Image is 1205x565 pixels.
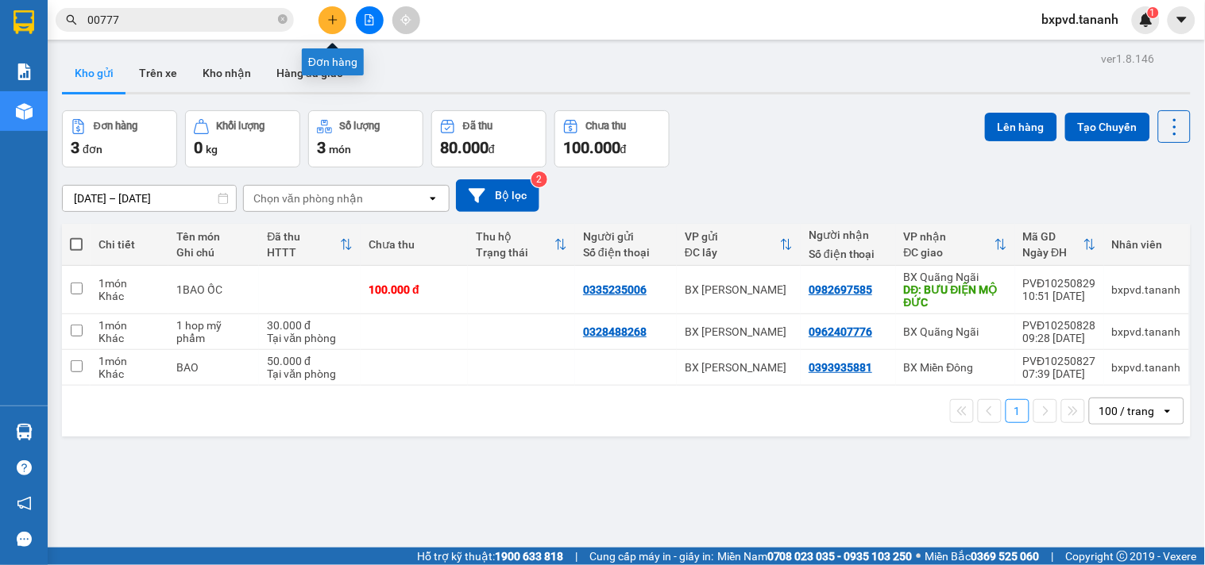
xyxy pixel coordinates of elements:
[98,332,160,344] div: Khác
[431,110,546,167] button: Đã thu80.000đ
[176,361,251,374] div: BAO
[62,110,177,167] button: Đơn hàng3đơn
[264,54,356,92] button: Hàng đã giao
[904,325,1007,338] div: BX Quãng Ngãi
[278,13,288,28] span: close-circle
[14,52,141,74] div: 0335235006
[83,143,102,156] span: đơn
[267,332,353,344] div: Tại văn phòng
[152,74,253,157] span: BƯU ĐIỆN MỘ ĐỨC
[356,6,384,34] button: file-add
[94,121,137,132] div: Đơn hàng
[17,496,32,511] span: notification
[904,361,1007,374] div: BX Miền Đông
[152,83,175,99] span: DĐ:
[98,277,160,290] div: 1 món
[16,103,33,120] img: warehouse-icon
[317,138,326,157] span: 3
[554,110,670,167] button: Chưa thu100.000đ
[563,138,620,157] span: 100.000
[176,230,251,243] div: Tên món
[392,6,420,34] button: aim
[206,143,218,156] span: kg
[152,13,280,52] div: BX Quãng Ngãi
[98,367,160,380] div: Khác
[589,548,713,565] span: Cung cấp máy in - giấy in:
[87,11,275,29] input: Tìm tên, số ĐT hoặc mã đơn
[476,230,554,243] div: Thu hộ
[217,121,265,132] div: Khối lượng
[152,15,190,32] span: Nhận:
[1006,399,1029,423] button: 1
[1117,551,1128,562] span: copyright
[583,230,669,243] div: Người gửi
[267,230,340,243] div: Đã thu
[1023,332,1096,344] div: 09:28 [DATE]
[1099,403,1155,419] div: 100 / trang
[809,325,872,338] div: 0962407776
[185,110,300,167] button: Khối lượng0kg
[176,283,251,296] div: 1BAO ỐC
[1112,283,1181,296] div: bxpvd.tananh
[14,15,38,32] span: Gửi:
[16,63,33,80] img: solution-icon
[1023,355,1096,367] div: PVĐ10250827
[717,548,913,565] span: Miền Nam
[583,283,647,296] div: 0335235006
[66,14,77,25] span: search
[369,283,460,296] div: 100.000 đ
[904,271,1007,283] div: BX Quãng Ngãi
[267,355,353,367] div: 50.000 đ
[685,283,793,296] div: BX [PERSON_NAME]
[685,230,780,243] div: VP gửi
[1139,13,1153,27] img: icon-new-feature
[1102,50,1155,67] div: ver 1.8.146
[904,283,1007,309] div: DĐ: BƯU ĐIỆN MỘ ĐỨC
[904,246,995,259] div: ĐC giao
[971,550,1040,563] strong: 0369 525 060
[476,246,554,259] div: Trạng thái
[1023,367,1096,380] div: 07:39 [DATE]
[1150,7,1156,18] span: 1
[63,186,236,211] input: Select a date range.
[1168,6,1195,34] button: caret-down
[152,52,280,74] div: 0982697585
[685,325,793,338] div: BX [PERSON_NAME]
[267,319,353,332] div: 30.000 đ
[126,54,190,92] button: Trên xe
[583,325,647,338] div: 0328488268
[767,550,913,563] strong: 0708 023 035 - 0935 103 250
[194,138,203,157] span: 0
[1052,548,1054,565] span: |
[14,13,141,52] div: BX [PERSON_NAME]
[531,171,547,187] sup: 2
[1029,10,1132,29] span: bxpvd.tananh
[809,248,888,260] div: Số điện thoại
[677,224,801,266] th: Toggle SortBy
[440,138,489,157] span: 80.000
[809,229,888,241] div: Người nhận
[495,550,563,563] strong: 1900 633 818
[62,54,126,92] button: Kho gửi
[1015,224,1104,266] th: Toggle SortBy
[685,246,780,259] div: ĐC lấy
[17,532,32,547] span: message
[1023,246,1083,259] div: Ngày ĐH
[417,548,563,565] span: Hỗ trợ kỹ thuật:
[267,246,340,259] div: HTTT
[809,283,872,296] div: 0982697585
[319,6,346,34] button: plus
[925,548,1040,565] span: Miền Bắc
[489,143,495,156] span: đ
[468,224,575,266] th: Toggle SortBy
[904,230,995,243] div: VP nhận
[1148,7,1159,18] sup: 1
[685,361,793,374] div: BX [PERSON_NAME]
[71,138,79,157] span: 3
[259,224,361,266] th: Toggle SortBy
[1023,277,1096,290] div: PVĐ10250829
[98,238,160,251] div: Chi tiết
[267,367,353,380] div: Tại văn phòng
[278,14,288,24] span: close-circle
[896,224,1015,266] th: Toggle SortBy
